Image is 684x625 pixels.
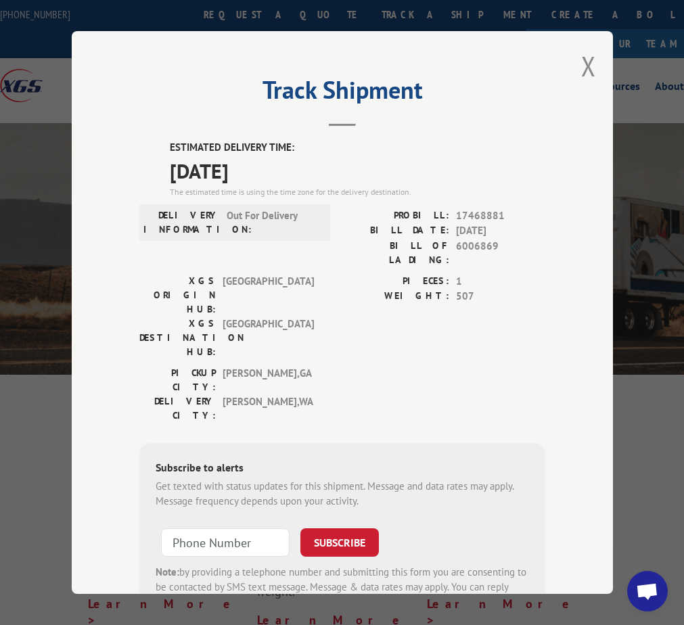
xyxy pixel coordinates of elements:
input: Phone Number [161,528,290,557]
label: PICKUP CITY: [139,366,216,394]
label: XGS DESTINATION HUB: [139,317,216,359]
label: DELIVERY CITY: [139,394,216,423]
label: PIECES: [342,274,449,290]
span: [DATE] [170,156,545,186]
span: [GEOGRAPHIC_DATA] [223,274,314,317]
span: 1 [456,274,545,290]
strong: Note: [156,565,179,578]
div: Get texted with status updates for this shipment. Message and data rates may apply. Message frequ... [156,479,529,509]
div: by providing a telephone number and submitting this form you are consenting to be contacted by SM... [156,565,529,611]
span: 507 [456,289,545,304]
div: The estimated time is using the time zone for the delivery destination. [170,186,545,198]
h2: Track Shipment [139,80,545,106]
button: Close modal [581,48,596,84]
span: 6006869 [456,239,545,267]
label: DELIVERY INFORMATION: [143,208,220,237]
label: ESTIMATED DELIVERY TIME: [170,140,545,156]
span: Out For Delivery [227,208,318,237]
span: [PERSON_NAME] , WA [223,394,314,423]
label: WEIGHT: [342,289,449,304]
label: PROBILL: [342,208,449,224]
div: Subscribe to alerts [156,459,529,479]
span: [PERSON_NAME] , GA [223,366,314,394]
label: XGS ORIGIN HUB: [139,274,216,317]
span: 17468881 [456,208,545,224]
button: SUBSCRIBE [300,528,379,557]
span: [DATE] [456,223,545,239]
div: Open chat [627,571,668,611]
span: [GEOGRAPHIC_DATA] [223,317,314,359]
label: BILL OF LADING: [342,239,449,267]
label: BILL DATE: [342,223,449,239]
